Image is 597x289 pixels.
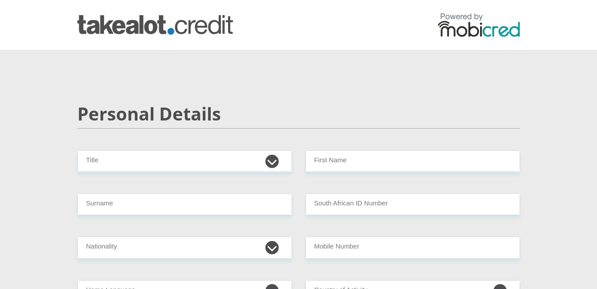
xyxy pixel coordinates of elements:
[77,103,520,124] h2: Personal Details
[77,193,292,215] input: Surname
[305,237,520,258] input: Contact Number
[305,150,520,172] input: First Name
[305,193,520,215] input: ID Number
[77,15,233,35] img: takealot_credit logo
[438,13,520,37] img: powered by mobicred logo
